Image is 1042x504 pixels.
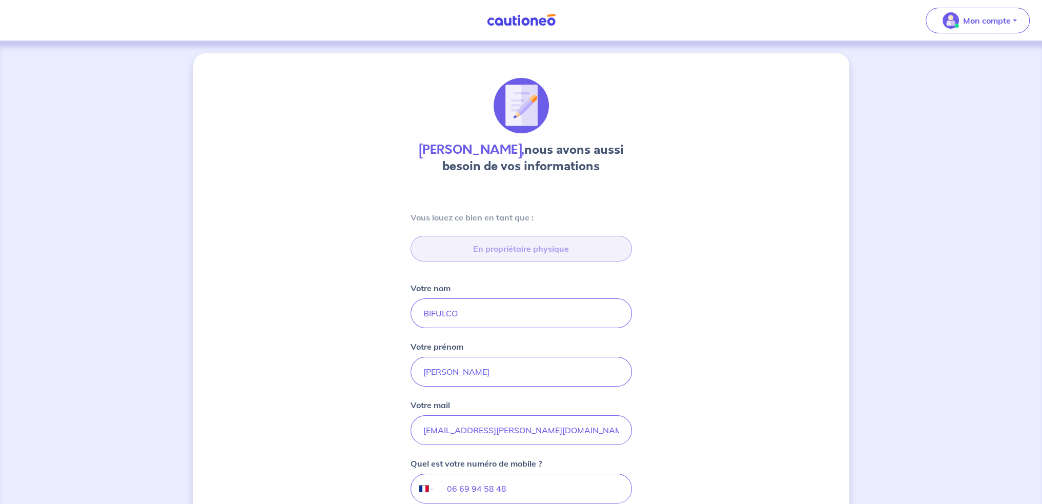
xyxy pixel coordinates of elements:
[419,141,524,158] strong: [PERSON_NAME],
[494,78,549,133] img: illu_document_signature.svg
[411,357,632,387] input: John
[411,211,632,224] p: Vous louez ce bien en tant que :
[411,399,450,411] p: Votre mail
[926,8,1030,33] button: illu_account_valid_menu.svgMon compte
[963,14,1011,27] p: Mon compte
[434,474,631,503] input: 08 09 89 09 09
[398,142,644,174] h4: nous avons aussi besoin de vos informations
[411,457,542,470] p: Quel est votre numéro de mobile ?
[411,415,632,445] input: mail@mail.com
[411,298,632,328] input: Doe
[483,14,560,27] img: Cautioneo
[943,12,959,29] img: illu_account_valid_menu.svg
[411,340,463,353] p: Votre prénom
[411,282,451,294] p: Votre nom
[411,236,632,261] input: category-placeholder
